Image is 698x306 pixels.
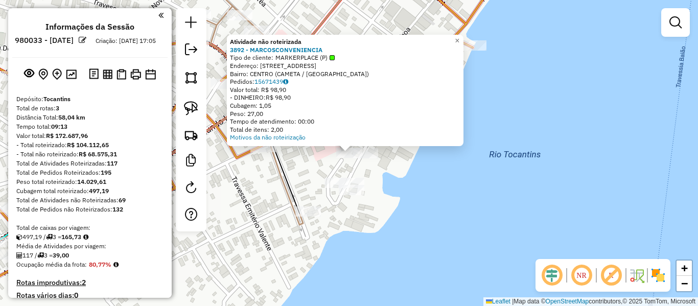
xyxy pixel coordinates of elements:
[15,36,74,45] h6: 980033 - [DATE]
[16,261,87,268] span: Ocupação média da frota:
[254,78,288,85] a: 15671439
[677,261,692,276] a: Zoom in
[230,133,306,141] a: Motivos da não roteirização
[82,278,86,287] strong: 2
[16,232,164,242] div: 497,19 / 3 =
[230,110,460,118] div: Peso: 27,00
[101,67,114,81] button: Visualizar relatório de Roteirização
[629,267,645,284] img: Fluxo de ruas
[89,261,111,268] strong: 80,77%
[181,177,201,200] a: Reroteirizar Sessão
[599,263,623,288] span: Exibir rótulo
[230,126,460,134] div: Total de itens: 2,00
[16,150,164,159] div: - Total não roteirizado:
[230,70,460,78] div: Bairro: CENTRO (CAMETA / [GEOGRAPHIC_DATA])
[184,128,198,142] img: Criar rota
[16,186,164,196] div: Cubagem total roteirizado:
[184,70,198,85] img: Selecionar atividades - polígono
[483,297,698,306] div: Map data © contributors,© 2025 TomTom, Microsoft
[67,141,109,149] strong: R$ 104.112,65
[143,67,158,82] button: Disponibilidade de veículos
[16,113,164,122] div: Distância Total:
[46,132,88,139] strong: R$ 172.687,96
[16,168,164,177] div: Total de Pedidos Roteirizados:
[128,67,143,82] button: Imprimir Rotas
[36,66,50,82] button: Centralizar mapa no depósito ou ponto de apoio
[353,148,378,158] div: Atividade não roteirizada - PANIFICADORA LETICIA
[56,104,59,112] strong: 3
[107,159,118,167] strong: 117
[16,234,22,240] i: Cubagem total roteirizado
[230,38,301,45] strong: Atividade não roteirizada
[16,95,164,104] div: Depósito:
[540,263,564,288] span: Ocultar deslocamento
[16,252,22,258] i: Total de Atividades
[230,93,460,102] div: - DINHEIRO:
[650,267,666,284] img: Exibir/Ocultar setores
[119,196,126,204] strong: 69
[87,66,101,82] button: Logs desbloquear sessão
[101,169,111,176] strong: 195
[266,93,291,101] span: R$ 98,90
[50,66,64,82] button: Adicionar Atividades
[37,252,44,258] i: Total de rotas
[74,291,78,300] strong: 0
[16,242,164,251] div: Média de Atividades por viagem:
[324,178,350,188] div: Atividade não roteirizada - COMERCIAL 2 AMIGOS
[230,102,460,110] div: Cubagem: 1,05
[58,113,85,121] strong: 58,04 km
[16,131,164,140] div: Valor total:
[113,262,119,268] em: Média calculada utilizando a maior ocupação (%Peso ou %Cubagem) de cada rota da sessão. Rotas cro...
[339,178,364,188] div: Atividade não roteirizada - COMERCIAL 2 AMIGOS
[681,262,688,274] span: +
[83,234,88,240] i: Meta Caixas/viagem: 1,00 Diferença: 164,73
[181,150,201,173] a: Criar modelo
[681,277,688,290] span: −
[546,298,589,305] a: OpenStreetMap
[230,54,460,62] div: Tipo de cliente:
[336,148,362,158] div: Atividade não roteirizada - MARCOSCONVENIENCIA
[569,263,594,288] span: Ocultar NR
[184,101,198,115] img: Selecionar atividades - laço
[455,36,459,45] span: ×
[46,234,53,240] i: Total de rotas
[112,205,123,213] strong: 132
[665,12,686,33] a: Exibir filtros
[16,205,164,214] div: Total de Pedidos não Roteirizados:
[16,104,164,113] div: Total de rotas:
[53,251,69,259] strong: 39,00
[283,79,288,85] i: Observações
[230,117,460,126] div: Tempo de atendimento: 00:00
[230,86,460,94] div: Valor total: R$ 98,90
[16,278,164,287] h4: Rotas improdutivas:
[486,298,510,305] a: Leaflet
[16,140,164,150] div: - Total roteirizado:
[181,39,201,62] a: Exportar sessão
[16,177,164,186] div: Peso total roteirizado:
[230,46,322,54] strong: 3892 - MARCOSCONVENIENCIA
[22,66,36,82] button: Exibir sessão original
[77,178,106,185] strong: 14.029,61
[64,67,79,81] button: Otimizar todas as rotas
[16,159,164,168] div: Total de Atividades Roteirizadas:
[79,150,117,158] strong: R$ 68.575,31
[89,187,109,195] strong: 497,19
[61,233,81,241] strong: 165,73
[16,251,164,260] div: 117 / 3 =
[45,22,134,32] h4: Informações da Sessão
[339,185,364,195] div: Atividade não roteirizada - COMERCIAL 2 AMIGOS
[16,223,164,232] div: Total de caixas por viagem:
[275,54,335,62] span: MARKERPLACE (P)
[230,78,460,86] div: Pedidos:
[230,62,460,70] div: Endereço: [STREET_ADDRESS]
[43,95,71,103] strong: Tocantins
[158,9,164,21] a: Clique aqui para minimizar o painel
[512,298,514,305] span: |
[677,276,692,291] a: Zoom out
[180,124,202,146] a: Criar rota
[181,12,201,35] a: Nova sessão e pesquisa
[451,35,463,47] a: Close popup
[51,123,67,130] strong: 09:13
[16,291,164,300] h4: Rotas vários dias:
[114,67,128,82] button: Visualizar Romaneio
